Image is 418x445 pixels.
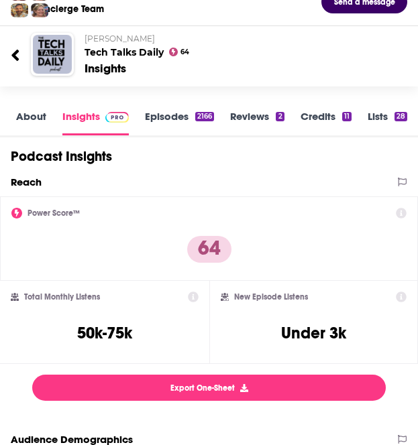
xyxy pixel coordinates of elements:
h1: Podcast Insights [11,148,112,165]
a: About [16,110,46,135]
div: Concierge Team [33,3,104,15]
h2: New Episode Listens [234,292,308,302]
h3: Under 3k [281,323,346,343]
img: Podchaser Pro [105,112,129,123]
h2: Power Score™ [28,208,80,218]
a: Lists28 [368,110,407,135]
a: Reviews2 [230,110,284,135]
div: 2 [276,112,284,121]
h3: 50k-75k [77,323,132,343]
span: 64 [180,50,189,55]
h2: Tech Talks Daily [85,34,387,58]
div: 28 [395,112,407,121]
p: 64 [187,236,231,263]
div: 2166 [195,112,214,121]
a: Credits11 [301,110,352,135]
span: [PERSON_NAME] [85,34,155,44]
img: Tech Talks Daily [33,35,72,74]
img: Barbara Profile [31,3,48,17]
a: Episodes2166 [145,110,214,135]
h2: Total Monthly Listens [24,292,100,302]
a: InsightsPodchaser Pro [62,110,129,135]
div: Insights [85,61,126,76]
div: 11 [342,112,352,121]
img: Jon Profile [11,3,28,17]
h2: Reach [11,176,42,188]
button: Export One-Sheet [32,375,386,401]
